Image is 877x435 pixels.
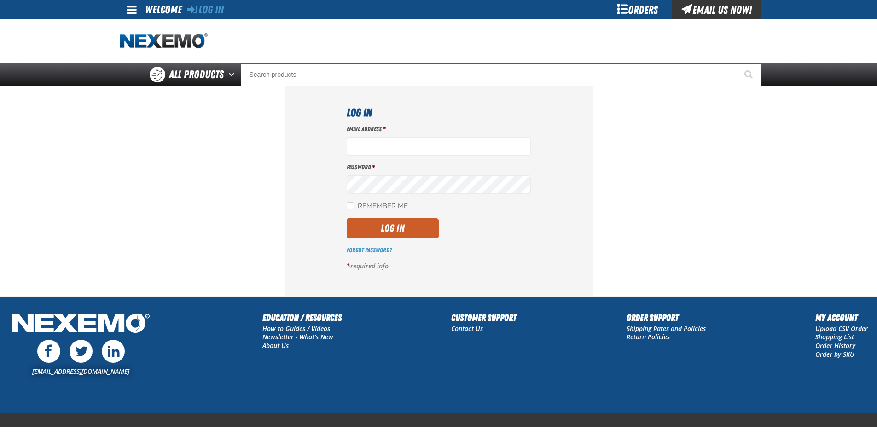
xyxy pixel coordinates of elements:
[627,324,706,333] a: Shipping Rates and Policies
[815,350,854,359] a: Order by SKU
[262,324,330,333] a: How to Guides / Videos
[120,33,208,49] a: Home
[226,63,241,86] button: Open All Products pages
[815,341,855,350] a: Order History
[347,104,531,121] h1: Log In
[262,341,289,350] a: About Us
[451,311,517,325] h2: Customer Support
[347,218,439,238] button: Log In
[347,202,408,211] label: Remember Me
[241,63,761,86] input: Search
[9,311,152,338] img: Nexemo Logo
[815,324,868,333] a: Upload CSV Order
[627,311,706,325] h2: Order Support
[262,332,333,341] a: Newsletter - What's New
[120,33,208,49] img: Nexemo logo
[451,324,483,333] a: Contact Us
[347,163,531,172] label: Password
[347,262,531,271] p: required info
[815,332,854,341] a: Shopping List
[32,367,129,376] a: [EMAIL_ADDRESS][DOMAIN_NAME]
[347,202,354,209] input: Remember Me
[347,246,392,254] a: Forgot Password?
[169,66,224,83] span: All Products
[187,3,224,16] a: Log In
[262,311,342,325] h2: Education / Resources
[738,63,761,86] button: Start Searching
[815,311,868,325] h2: My Account
[347,125,531,133] label: Email Address
[627,332,670,341] a: Return Policies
